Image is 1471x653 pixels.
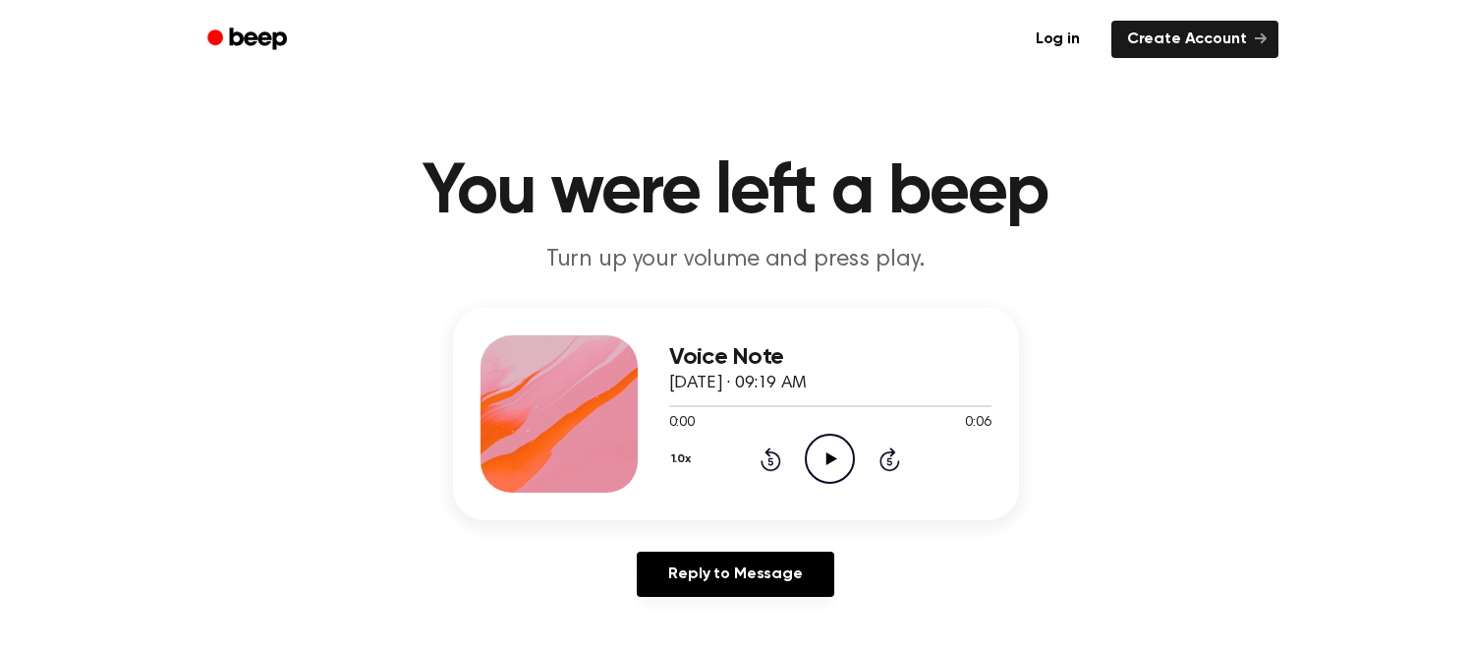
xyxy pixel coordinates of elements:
[669,413,695,434] span: 0:00
[965,413,990,434] span: 0:06
[359,244,1113,276] p: Turn up your volume and press play.
[194,21,305,59] a: Beep
[637,552,833,597] a: Reply to Message
[233,157,1239,228] h1: You were left a beep
[669,344,991,371] h3: Voice Note
[1111,21,1278,58] a: Create Account
[669,375,807,392] span: [DATE] · 09:19 AM
[1016,17,1100,62] a: Log in
[669,443,699,476] button: 1.0x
